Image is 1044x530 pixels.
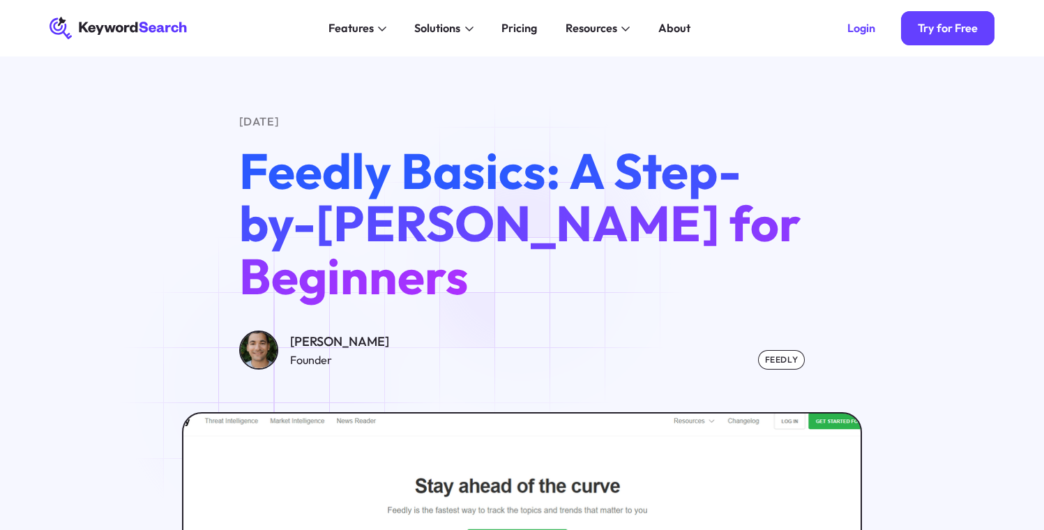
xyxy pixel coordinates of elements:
div: Pricing [501,20,537,36]
div: About [658,20,690,36]
div: Founder [290,351,389,368]
a: Pricing [493,17,545,39]
div: Resources [566,20,617,36]
div: [PERSON_NAME] [290,332,389,351]
div: Try for Free [918,21,978,35]
span: Feedly Basics: A Step-by-[PERSON_NAME] for Beginners [239,139,801,307]
div: Feedly [758,350,805,370]
div: Login [847,21,875,35]
a: Login [831,11,893,45]
a: Try for Free [901,11,995,45]
div: [DATE] [239,113,805,130]
a: About [650,17,699,39]
div: Features [328,20,374,36]
div: Solutions [414,20,460,36]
